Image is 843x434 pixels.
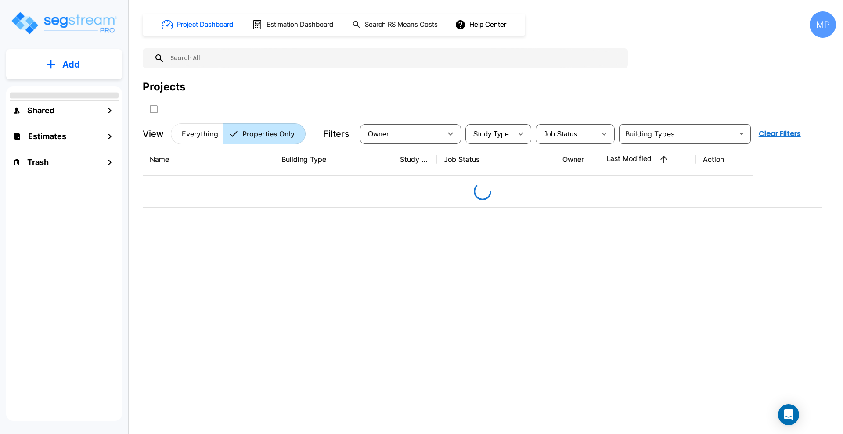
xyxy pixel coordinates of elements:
[437,143,555,176] th: Job Status
[696,143,753,176] th: Action
[323,127,349,140] p: Filters
[274,143,393,176] th: Building Type
[28,130,66,142] h1: Estimates
[537,122,595,146] div: Select
[267,20,333,30] h1: Estimation Dashboard
[810,11,836,38] div: MP
[27,156,49,168] h1: Trash
[62,58,80,71] p: Add
[165,48,623,68] input: Search All
[6,52,122,77] button: Add
[145,100,162,118] button: SelectAll
[143,127,164,140] p: View
[393,143,437,176] th: Study Type
[473,130,509,138] span: Study Type
[223,123,306,144] button: Properties Only
[365,20,438,30] h1: Search RS Means Costs
[544,130,577,138] span: Job Status
[158,15,238,34] button: Project Dashboard
[249,15,338,34] button: Estimation Dashboard
[10,11,118,36] img: Logo
[622,128,734,140] input: Building Types
[453,16,510,33] button: Help Center
[778,404,799,425] div: Open Intercom Messenger
[349,16,443,33] button: Search RS Means Costs
[143,79,185,95] div: Projects
[599,143,696,176] th: Last Modified
[735,128,748,140] button: Open
[177,20,233,30] h1: Project Dashboard
[755,125,804,143] button: Clear Filters
[368,130,389,138] span: Owner
[27,104,54,116] h1: Shared
[362,122,442,146] div: Select
[171,123,223,144] button: Everything
[242,129,295,139] p: Properties Only
[555,143,599,176] th: Owner
[467,122,512,146] div: Select
[171,123,306,144] div: Platform
[182,129,218,139] p: Everything
[143,143,274,176] th: Name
